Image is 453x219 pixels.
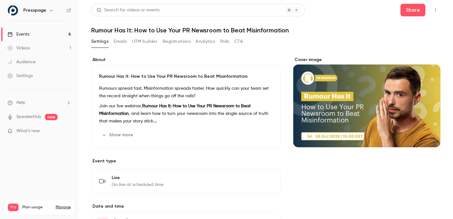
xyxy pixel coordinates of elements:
[8,204,19,211] span: Pro
[97,7,159,14] div: Search for videos or events
[56,205,71,210] a: Manage
[99,102,273,125] p: Join our live webinar, , and learn how to turn your newsroom into the single source of truth that...
[8,31,29,37] div: Events
[8,5,18,15] img: Presspage
[293,57,440,63] label: Cover image
[293,57,440,147] section: Cover image
[23,7,46,14] h6: Presspage
[220,36,229,47] button: Polls
[91,36,109,47] button: Settings
[91,57,281,63] label: About
[99,85,273,100] p: Rumours spread fast. Misinformation spreads faster. How quickly can your team set the record stra...
[112,175,164,181] span: Live
[234,36,243,47] button: CTA
[16,99,25,106] span: Help
[91,26,440,34] h1: Rumour Has It: How to Use Your PR Newsroom to Beat Misinformation
[400,4,425,16] button: Share
[91,203,281,210] label: Date and time
[16,114,41,120] a: SpeakerHub
[99,130,137,140] button: Show more
[22,205,52,210] span: Plan usage
[8,59,36,65] div: Audience
[132,36,158,47] button: UTM builder
[64,128,71,134] iframe: Noticeable Trigger
[163,36,191,47] button: Registrations
[8,73,33,79] div: Settings
[114,36,127,47] button: Emails
[99,104,251,116] strong: Rumour Has It: How to Use Your PR Newsroom to Beat Misinformation
[196,36,215,47] button: Analytics
[8,45,30,51] div: Videos
[112,182,164,188] span: Go live at scheduled time
[8,99,71,106] li: help-dropdown-opener
[91,158,281,164] p: Event type
[45,114,58,120] span: new
[16,128,40,134] span: What's new
[99,73,273,80] p: Rumour Has It: How to Use Your PR Newsroom to Beat Misinformation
